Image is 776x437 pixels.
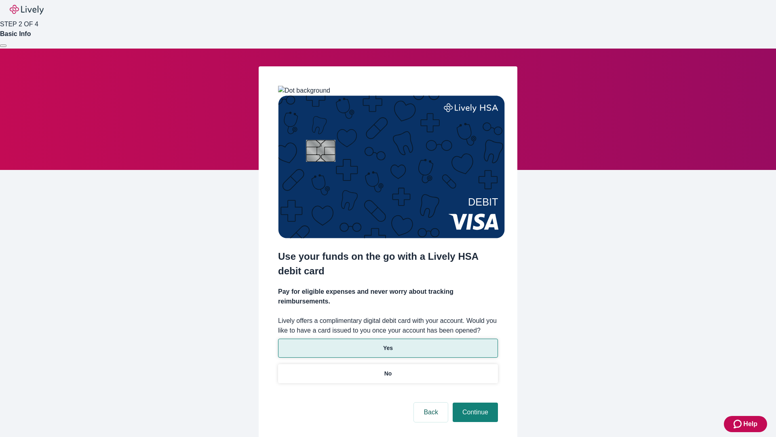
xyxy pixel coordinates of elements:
[414,403,448,422] button: Back
[384,369,392,378] p: No
[453,403,498,422] button: Continue
[278,86,330,95] img: Dot background
[743,419,757,429] span: Help
[278,339,498,358] button: Yes
[278,249,498,278] h2: Use your funds on the go with a Lively HSA debit card
[278,95,505,238] img: Debit card
[278,316,498,335] label: Lively offers a complimentary digital debit card with your account. Would you like to have a card...
[278,364,498,383] button: No
[10,5,44,15] img: Lively
[734,419,743,429] svg: Zendesk support icon
[383,344,393,352] p: Yes
[278,287,498,306] h4: Pay for eligible expenses and never worry about tracking reimbursements.
[724,416,767,432] button: Zendesk support iconHelp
